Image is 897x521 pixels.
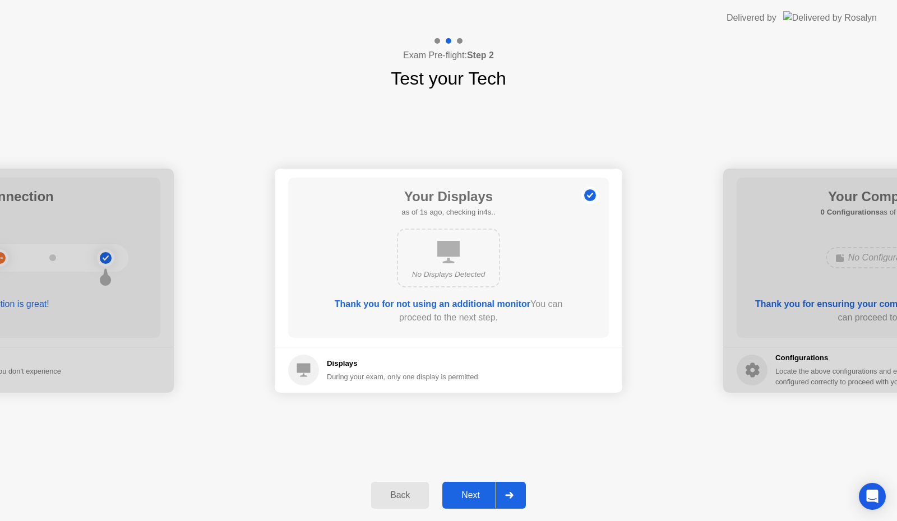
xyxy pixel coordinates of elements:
[320,297,577,324] div: You can proceed to the next step.
[327,358,478,369] h5: Displays
[335,299,530,309] b: Thank you for not using an additional monitor
[403,49,494,62] h4: Exam Pre-flight:
[401,207,495,218] h5: as of 1s ago, checking in4s..
[371,482,429,509] button: Back
[401,187,495,207] h1: Your Displays
[727,11,776,25] div: Delivered by
[446,490,496,500] div: Next
[327,371,478,382] div: During your exam, only one display is permitted
[391,65,506,92] h1: Test your Tech
[859,483,886,510] div: Open Intercom Messenger
[442,482,526,509] button: Next
[467,50,494,60] b: Step 2
[374,490,426,500] div: Back
[783,11,877,24] img: Delivered by Rosalyn
[407,269,490,280] div: No Displays Detected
